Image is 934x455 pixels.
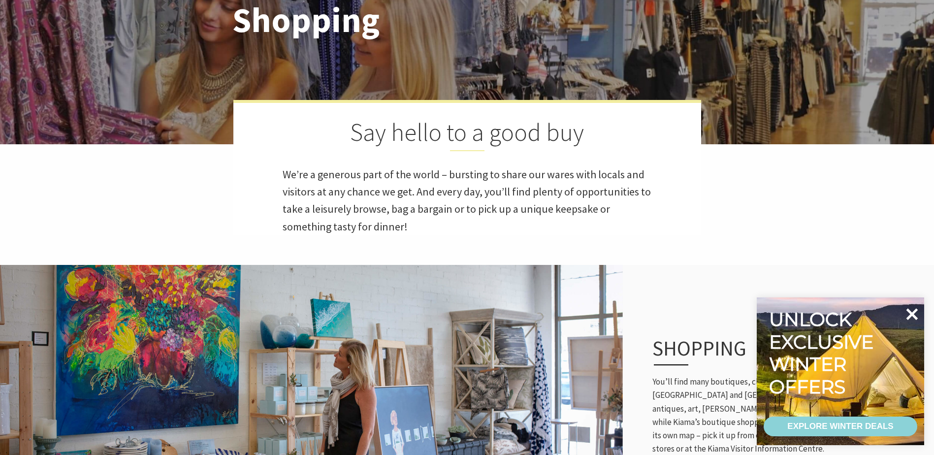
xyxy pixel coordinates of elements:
h3: Shopping [652,336,847,365]
div: Unlock exclusive winter offers [769,308,878,398]
a: EXPLORE WINTER DEALS [764,417,917,436]
p: We’re a generous part of the world – bursting to share our wares with locals and visitors at any ... [283,166,652,235]
h2: Say hello to a good buy [283,118,652,151]
div: EXPLORE WINTER DEALS [787,417,893,436]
